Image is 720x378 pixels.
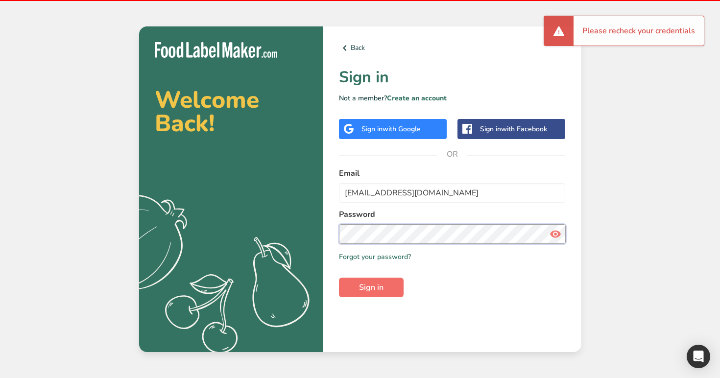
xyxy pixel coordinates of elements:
[339,167,566,179] label: Email
[155,88,308,135] h2: Welcome Back!
[361,124,421,134] div: Sign in
[437,140,467,169] span: OR
[501,124,547,134] span: with Facebook
[574,16,704,46] div: Please recheck your credentials
[687,345,710,368] div: Open Intercom Messenger
[387,94,447,103] a: Create an account
[339,42,566,54] a: Back
[339,252,411,262] a: Forgot your password?
[339,93,566,103] p: Not a member?
[155,42,277,58] img: Food Label Maker
[339,209,566,220] label: Password
[480,124,547,134] div: Sign in
[339,278,404,297] button: Sign in
[383,124,421,134] span: with Google
[339,183,566,203] input: Enter Your Email
[339,66,566,89] h1: Sign in
[359,282,384,293] span: Sign in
